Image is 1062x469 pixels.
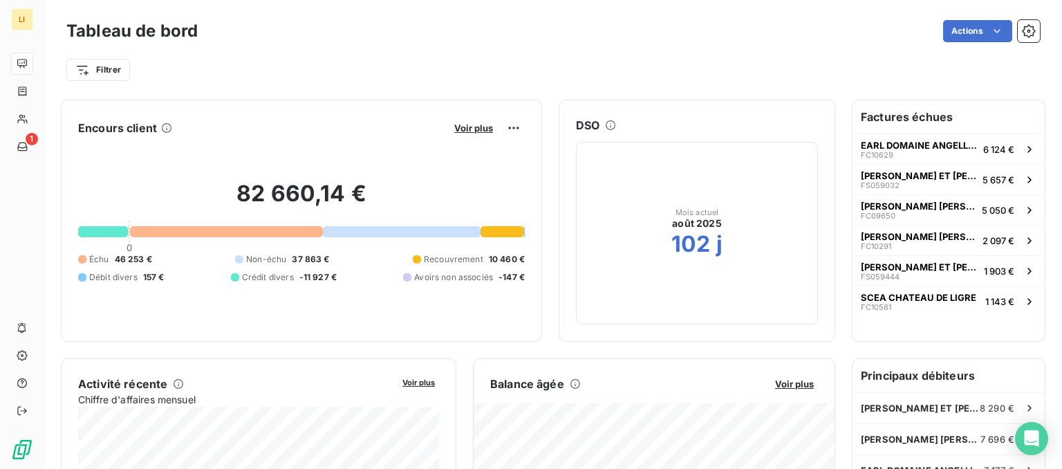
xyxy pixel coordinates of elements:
[985,296,1014,307] span: 1 143 €
[716,230,723,258] h2: j
[402,378,435,387] span: Voir plus
[424,253,483,266] span: Recouvrement
[980,403,1014,414] span: 8 290 €
[861,292,976,303] span: SCEA CHATEAU DE LIGRE
[861,140,978,151] span: EARL DOMAINE ANGELLIAUME
[853,225,1045,255] button: [PERSON_NAME] [PERSON_NAME]FC102912 097 €
[246,253,286,266] span: Non-échu
[676,208,719,217] span: Mois actuel
[861,212,895,220] span: FC09650
[78,376,167,392] h6: Activité récente
[861,151,893,159] span: FC10629
[1015,422,1048,455] div: Open Intercom Messenger
[11,136,32,158] a: 1
[242,271,294,284] span: Crédit divers
[26,133,38,145] span: 1
[861,201,976,212] span: [PERSON_NAME] [PERSON_NAME]
[78,180,525,221] h2: 82 660,14 €
[982,174,1014,185] span: 5 657 €
[66,19,198,44] h3: Tableau de bord
[11,8,33,30] div: LI
[861,303,891,311] span: FC10581
[982,235,1014,246] span: 2 097 €
[576,117,599,134] h6: DSO
[299,271,337,284] span: -11 927 €
[292,253,329,266] span: 37 863 €
[450,122,497,134] button: Voir plus
[115,253,152,266] span: 46 253 €
[127,242,132,253] span: 0
[853,286,1045,316] button: SCEA CHATEAU DE LIGREFC105811 143 €
[943,20,1012,42] button: Actions
[861,434,980,445] span: [PERSON_NAME] [PERSON_NAME]
[143,271,165,284] span: 157 €
[499,271,525,284] span: -147 €
[489,253,525,266] span: 10 460 €
[775,378,814,389] span: Voir plus
[671,230,710,258] h2: 102
[861,261,978,273] span: [PERSON_NAME] ET [PERSON_NAME]
[982,205,1014,216] span: 5 050 €
[771,378,818,390] button: Voir plus
[66,59,130,81] button: Filtrer
[861,181,900,190] span: FS059032
[454,122,493,134] span: Voir plus
[414,271,493,284] span: Avoirs non associés
[11,439,33,461] img: Logo LeanPay
[89,253,109,266] span: Échu
[861,273,900,281] span: FS059444
[853,194,1045,225] button: [PERSON_NAME] [PERSON_NAME]FC096505 050 €
[853,359,1045,392] h6: Principaux débiteurs
[980,434,1014,445] span: 7 696 €
[853,164,1045,194] button: [PERSON_NAME] ET [PERSON_NAME]FS0590325 657 €
[398,376,439,388] button: Voir plus
[78,392,393,407] span: Chiffre d'affaires mensuel
[853,255,1045,286] button: [PERSON_NAME] ET [PERSON_NAME]FS0594441 903 €
[861,403,980,414] span: [PERSON_NAME] ET [PERSON_NAME]
[984,266,1014,277] span: 1 903 €
[78,120,157,136] h6: Encours client
[861,170,977,181] span: [PERSON_NAME] ET [PERSON_NAME]
[672,217,721,230] span: août 2025
[490,376,564,392] h6: Balance âgée
[861,242,891,250] span: FC10291
[853,100,1045,134] h6: Factures échues
[861,231,977,242] span: [PERSON_NAME] [PERSON_NAME]
[853,134,1045,164] button: EARL DOMAINE ANGELLIAUMEFC106296 124 €
[89,271,138,284] span: Débit divers
[983,144,1014,155] span: 6 124 €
